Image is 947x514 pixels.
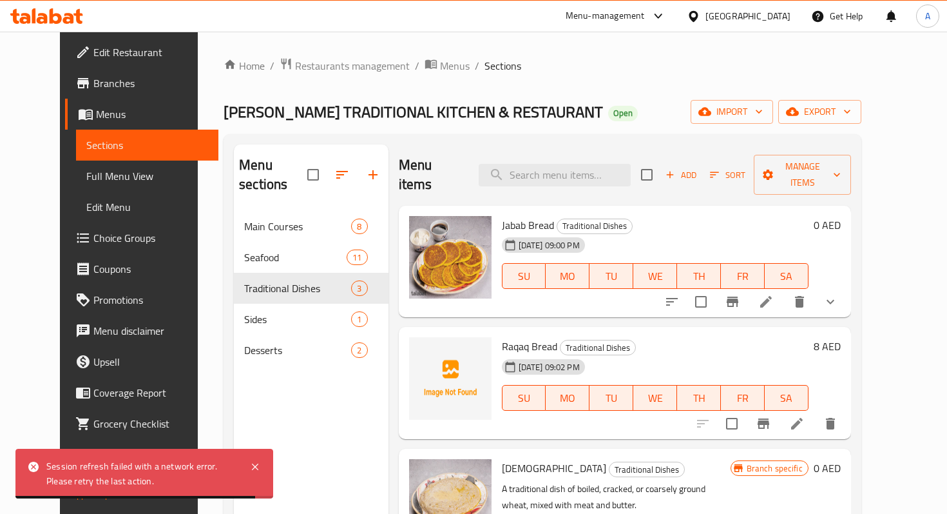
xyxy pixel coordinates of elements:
a: Edit Menu [76,192,218,222]
span: 1 [352,313,367,326]
a: Coupons [65,253,218,284]
span: Traditional Dishes [557,219,632,233]
span: WE [638,389,672,408]
span: [DATE] 09:00 PM [513,239,585,252]
button: TH [677,385,721,411]
button: SU [502,385,546,411]
li: / [475,58,479,74]
p: A traditional dish of boiled, cracked, or coarsely ground wheat, mixed with meat and butter. [502,481,731,513]
span: Upsell [93,354,207,370]
span: Sections [484,58,521,74]
span: Jabab Bread [502,215,554,235]
h2: Menu items [399,155,464,194]
button: SA [765,385,808,411]
li: / [270,58,274,74]
button: TH [677,263,721,289]
span: Select section [633,161,660,188]
input: search [479,164,631,186]
div: Traditional Dishes [557,219,633,234]
span: Seafood [244,250,347,265]
h2: Menu sections [239,155,307,194]
button: Manage items [754,155,850,195]
h6: 0 AED [814,459,841,477]
span: Add [664,168,698,183]
button: import [691,100,773,124]
span: Select to update [718,410,745,437]
div: Sides1 [234,304,388,335]
a: Home [224,58,265,74]
span: Add item [660,165,702,185]
span: [DEMOGRAPHIC_DATA] [502,459,606,478]
li: / [415,58,419,74]
a: Grocery Checklist [65,408,218,439]
span: Open [608,108,638,119]
button: TU [589,385,633,411]
button: FR [721,385,765,411]
span: Manage items [764,159,840,191]
div: items [351,219,367,234]
span: Branch specific [741,462,808,475]
span: [PERSON_NAME] TRADITIONAL KITCHEN & RESTAURANT [224,97,603,126]
span: Edit Restaurant [93,44,207,60]
span: Desserts [244,342,351,358]
div: Menu-management [566,8,645,24]
span: Full Menu View [86,168,207,184]
nav: Menu sections [234,206,388,371]
span: Traditional Dishes [609,462,684,477]
a: Menu disclaimer [65,315,218,346]
span: Sections [86,137,207,153]
span: Sides [244,311,351,327]
a: Edit menu item [789,416,805,431]
span: Sort [710,168,745,183]
span: export [789,104,851,120]
button: delete [784,286,815,317]
div: items [351,281,367,296]
button: WE [633,385,677,411]
a: Edit menu item [758,294,774,310]
span: A [925,9,930,23]
span: Menus [96,106,207,122]
span: TH [682,389,716,408]
span: Main Courses [244,219,351,234]
span: Sort sections [327,159,358,190]
span: TU [595,267,628,286]
button: MO [546,385,589,411]
div: Traditional Dishes3 [234,273,388,304]
span: TH [682,267,716,286]
span: Select all sections [300,161,327,188]
span: 2 [352,344,367,357]
span: 11 [347,252,367,264]
button: FR [721,263,765,289]
a: Promotions [65,284,218,315]
span: Restaurants management [295,58,410,74]
span: WE [638,267,672,286]
span: SU [508,389,541,408]
span: Grocery Checklist [93,416,207,431]
span: MO [551,389,584,408]
button: Sort [707,165,749,185]
button: delete [815,408,846,439]
span: Traditional Dishes [244,281,351,296]
button: SA [765,263,808,289]
span: 8 [352,221,367,233]
a: Menus [425,57,470,74]
span: Coupons [93,261,207,277]
span: Coverage Report [93,385,207,400]
button: show more [815,286,846,317]
svg: Show Choices [823,294,838,310]
div: Traditional Dishes [560,340,636,355]
button: SU [502,263,546,289]
button: TU [589,263,633,289]
span: Select to update [687,288,714,315]
span: Menu disclaimer [93,323,207,339]
span: Promotions [93,292,207,308]
span: FR [726,267,760,286]
button: Branch-specific-item [717,286,748,317]
h6: 8 AED [814,337,841,355]
button: Add section [358,159,388,190]
div: Session refresh failed with a network error. Please retry the last action. [46,459,237,488]
a: Branches [65,68,218,99]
